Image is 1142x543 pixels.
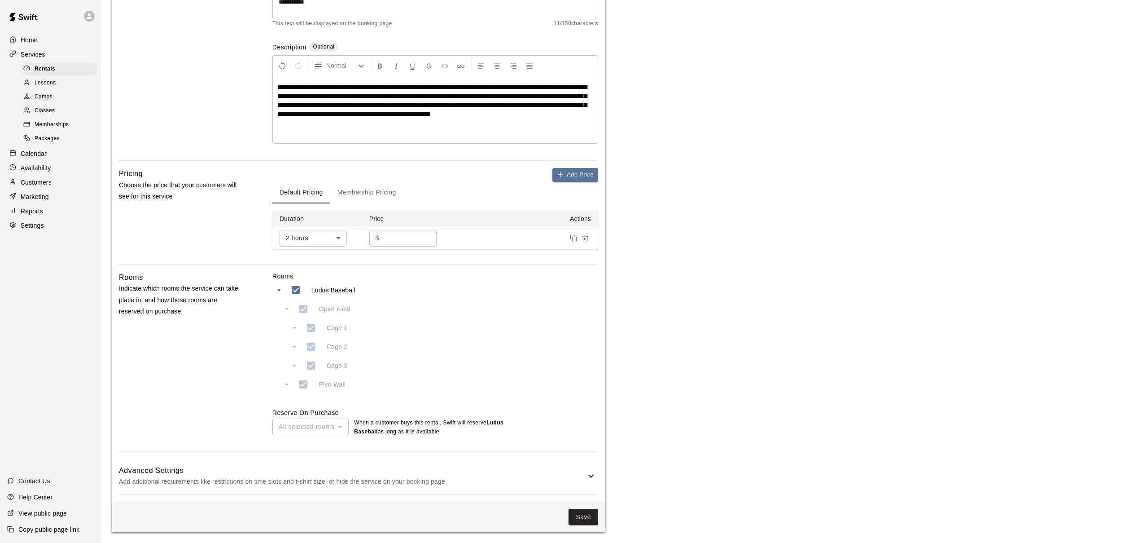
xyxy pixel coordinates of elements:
p: When a customer buys this rental , Swift will reserve as long as it is available [354,419,511,437]
a: Classes [22,104,101,118]
span: Normal [326,61,358,70]
span: Memberships [35,120,69,129]
div: Lessons [22,77,97,89]
span: Classes [35,106,55,115]
p: Choose the price that your customers will see for this service [119,180,244,202]
p: Marketing [21,192,49,201]
label: Reserve On Purchase [272,409,339,416]
p: Customers [21,178,52,187]
span: This text will be displayed on the booking page. [272,19,394,28]
div: Rentals [22,63,97,75]
a: Reports [7,204,94,218]
p: Cage 3 [327,361,347,370]
div: All selected rooms [272,419,349,435]
span: Rentals [35,65,55,74]
p: Availability [21,163,51,172]
a: Calendar [7,147,94,160]
th: Duration [272,211,362,227]
p: Cage 1 [327,323,347,332]
button: Duplicate price [568,232,579,244]
h6: Pricing [119,168,143,180]
button: Format Underline [405,57,420,74]
p: Calendar [21,149,47,158]
button: Remove price [579,232,591,244]
span: 11 / 150 characters [554,19,598,28]
p: Ludus Baseball [311,286,355,295]
div: 2 hours [280,230,347,247]
p: $ [376,234,379,243]
p: Contact Us [18,477,50,486]
a: Packages [22,132,101,146]
button: Center Align [490,57,505,74]
h6: Advanced Settings [119,465,586,477]
p: Help Center [18,493,53,502]
button: Undo [275,57,290,74]
a: Camps [22,90,101,104]
a: Availability [7,161,94,175]
div: Camps [22,91,97,103]
button: Save [569,509,598,525]
button: Format Strikethrough [421,57,436,74]
label: Description [272,43,306,53]
b: Ludus Baseball [354,419,503,435]
span: Lessons [35,79,56,88]
span: Camps [35,93,53,102]
p: Settings [21,221,44,230]
button: Justify Align [522,57,537,74]
label: Rooms [272,272,598,281]
p: Services [21,50,45,59]
a: Settings [7,219,94,232]
button: Membership Pricing [330,182,403,203]
div: Packages [22,132,97,145]
p: Reports [21,207,43,216]
button: Insert Link [453,57,468,74]
button: Redo [291,57,306,74]
a: Lessons [22,76,101,90]
span: Packages [35,134,60,143]
button: Format Bold [372,57,388,74]
h6: Rooms [119,272,143,283]
p: Copy public page link [18,525,79,534]
button: Format Italics [389,57,404,74]
p: Plyo Wall [319,380,346,389]
p: Home [21,35,38,44]
button: Left Align [473,57,489,74]
button: Insert Code [437,57,452,74]
p: Open Field [319,305,350,313]
button: Add Price [552,168,598,182]
p: Indicate which rooms the service can take place in, and how those rooms are reserved on purchase [119,283,244,317]
a: Marketing [7,190,94,203]
button: Formatting Options [310,57,368,74]
p: Add additional requirements like restrictions on time slots and t-shirt size, or hide the service... [119,476,586,487]
div: Memberships [22,119,97,131]
th: Actions [452,211,598,227]
p: View public page [18,509,67,518]
a: Customers [7,176,94,189]
a: Memberships [22,118,101,132]
a: Rentals [22,62,101,76]
div: Advanced SettingsAdd additional requirements like restrictions on time slots and t-shirt size, or... [119,459,598,494]
button: Right Align [506,57,521,74]
a: Home [7,33,94,47]
span: Optional [313,44,334,50]
a: Services [7,48,94,61]
th: Price [362,211,452,227]
p: Cage 2 [327,342,347,351]
ul: swift facility view [272,281,452,394]
div: Classes [22,105,97,117]
button: Default Pricing [272,182,330,203]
